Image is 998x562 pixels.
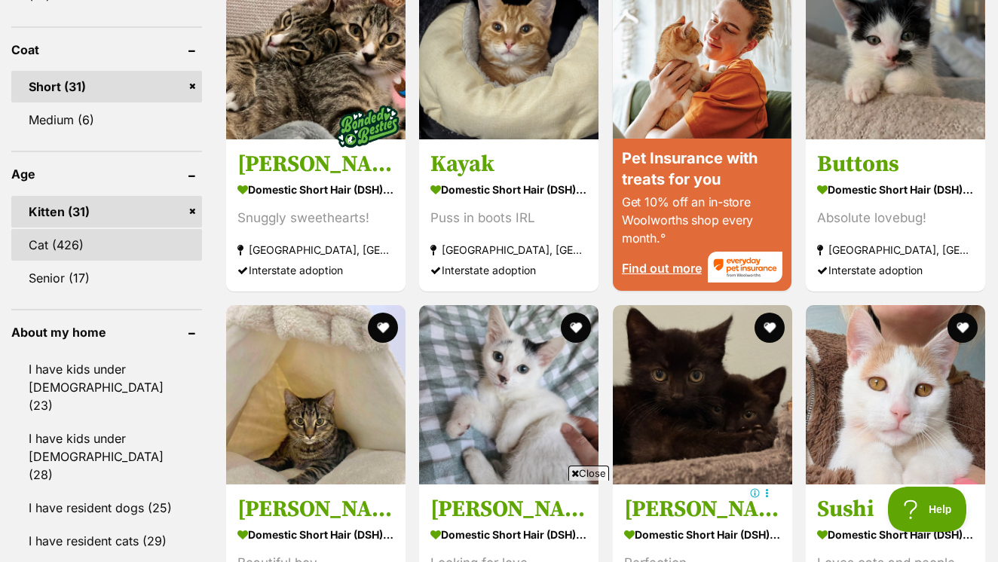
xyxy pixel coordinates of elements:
strong: [GEOGRAPHIC_DATA], [GEOGRAPHIC_DATA] [430,239,587,259]
h3: Kayak [430,149,587,178]
strong: Domestic Short Hair (DSH) Cat [817,178,974,200]
a: I have kids under [DEMOGRAPHIC_DATA] (28) [11,423,202,490]
a: Buttons Domestic Short Hair (DSH) Cat Absolute lovebug! [GEOGRAPHIC_DATA], [GEOGRAPHIC_DATA] Inte... [806,138,985,291]
h3: [PERSON_NAME] & [PERSON_NAME] [237,149,394,178]
iframe: Help Scout Beacon - Open [888,487,968,532]
strong: Domestic Short Hair (DSH) Cat [624,524,781,545]
div: Interstate adoption [430,259,587,279]
a: I have kids under [DEMOGRAPHIC_DATA] (23) [11,353,202,421]
div: Snuggly sweethearts! [237,207,394,228]
div: Absolute lovebug! [817,207,974,228]
img: bonded besties [329,88,405,163]
a: [PERSON_NAME] & [PERSON_NAME] Domestic Short Hair (DSH) Cat Snuggly sweethearts! [GEOGRAPHIC_DATA... [226,138,406,291]
h3: Sushi [817,495,974,524]
img: Cass - Domestic Short Hair (DSH) Cat [226,305,406,484]
img: Sushi - Domestic Short Hair (DSH) Cat [806,305,985,484]
a: Kitten (31) [11,196,202,228]
img: Rocco - Domestic Short Hair (DSH) Cat [419,305,598,484]
a: Cat (426) [11,229,202,261]
h3: Buttons [817,149,974,178]
div: Puss in boots IRL [430,207,587,228]
a: Kayak Domestic Short Hair (DSH) Cat Puss in boots IRL [GEOGRAPHIC_DATA], [GEOGRAPHIC_DATA] Inters... [419,138,598,291]
div: Interstate adoption [817,259,974,279]
header: Age [11,167,202,181]
strong: Domestic Short Hair (DSH) Cat [430,178,587,200]
button: favourite [754,313,784,343]
iframe: Advertisement [225,487,773,554]
strong: [GEOGRAPHIC_DATA], [GEOGRAPHIC_DATA] [237,239,394,259]
a: Short (31) [11,71,202,102]
a: Medium (6) [11,104,202,136]
header: Coat [11,43,202,57]
a: I have resident cats (29) [11,525,202,557]
button: favourite [947,313,978,343]
strong: [GEOGRAPHIC_DATA], [GEOGRAPHIC_DATA] [817,239,974,259]
a: I have resident dogs (25) [11,492,202,524]
strong: Domestic Short Hair (DSH) Cat [817,524,974,545]
div: Interstate adoption [237,259,394,279]
span: Close [568,466,609,481]
img: Alain - Domestic Short Hair (DSH) Cat [613,305,792,484]
header: About my home [11,325,202,339]
h3: [PERSON_NAME] [624,495,781,524]
button: favourite [561,313,591,343]
button: favourite [367,313,397,343]
strong: Domestic Short Hair (DSH) Cat [237,178,394,200]
a: Senior (17) [11,262,202,294]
